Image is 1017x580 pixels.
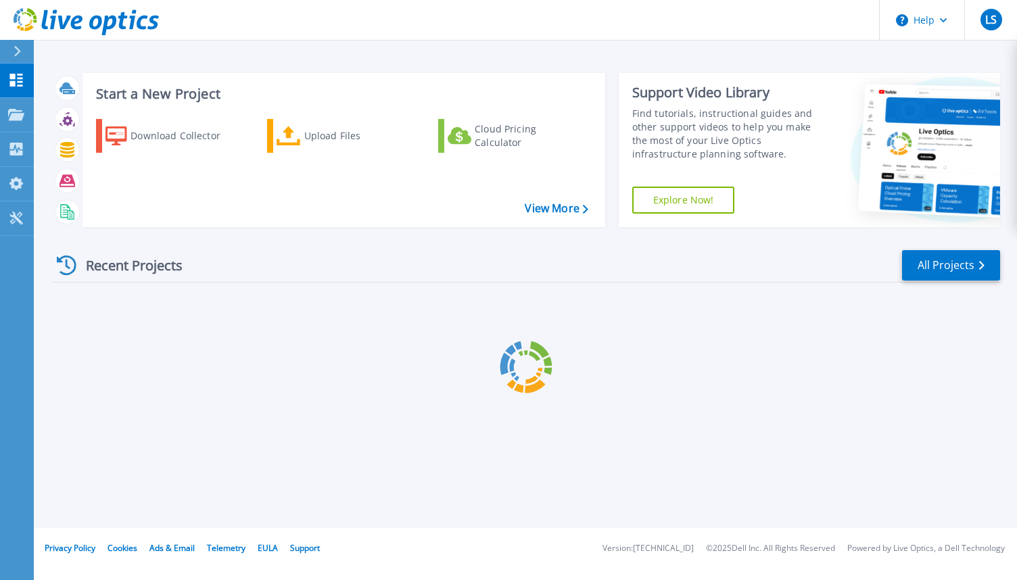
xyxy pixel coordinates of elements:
h3: Start a New Project [96,87,588,101]
li: © 2025 Dell Inc. All Rights Reserved [706,544,835,553]
a: Explore Now! [632,187,735,214]
a: Privacy Policy [45,542,95,554]
a: EULA [258,542,278,554]
div: Support Video Library [632,84,824,101]
a: Telemetry [207,542,245,554]
a: Cloud Pricing Calculator [438,119,589,153]
div: Upload Files [304,122,412,149]
a: Cookies [108,542,137,554]
div: Download Collector [131,122,239,149]
li: Powered by Live Optics, a Dell Technology [847,544,1005,553]
a: Support [290,542,320,554]
a: Upload Files [267,119,418,153]
div: Recent Projects [52,249,201,282]
a: Ads & Email [149,542,195,554]
li: Version: [TECHNICAL_ID] [602,544,694,553]
a: Download Collector [96,119,247,153]
a: View More [525,202,588,215]
div: Find tutorials, instructional guides and other support videos to help you make the most of your L... [632,107,824,161]
a: All Projects [902,250,1000,281]
div: Cloud Pricing Calculator [475,122,583,149]
span: LS [985,14,997,25]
